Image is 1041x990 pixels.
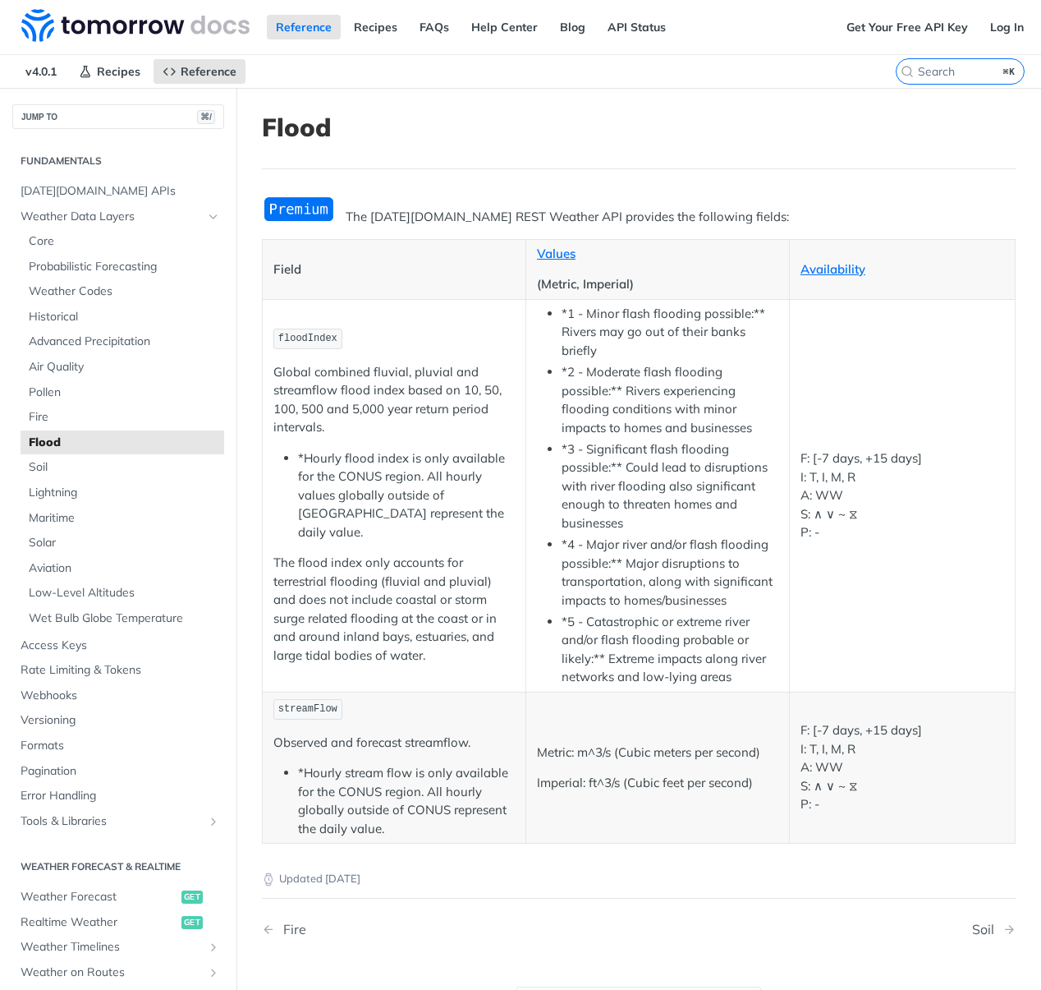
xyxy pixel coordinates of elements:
[21,638,220,654] span: Access Keys
[12,784,224,808] a: Error Handling
[12,708,224,733] a: Versioning
[21,712,220,729] span: Versioning
[29,309,220,325] span: Historical
[12,154,224,168] h2: Fundamentals
[207,815,220,828] button: Show subpages for Tools & Libraries
[800,449,1004,542] p: F: [-7 days, +15 days] I: T, I, M, R A: WW S: ∧ ∨ ~ ⧖ P: -
[29,535,220,551] span: Solar
[901,65,914,78] svg: Search
[273,734,515,753] p: Observed and forecast streamflow.
[262,113,1016,142] h1: Flood
[298,764,515,838] li: *Hourly stream flow is only available for the CONUS region. All hourly globally outside of CONUS ...
[21,431,224,455] a: Flood
[21,255,224,279] a: Probabilistic Forecasting
[21,229,224,254] a: Core
[21,965,203,981] span: Weather on Routes
[207,941,220,954] button: Show subpages for Weather Timelines
[21,606,224,631] a: Wet Bulb Globe Temperature
[21,914,177,931] span: Realtime Weather
[462,15,547,39] a: Help Center
[21,209,203,225] span: Weather Data Layers
[21,688,220,704] span: Webhooks
[12,759,224,784] a: Pagination
[12,104,224,129] button: JUMP TO⌘/
[181,891,203,904] span: get
[562,440,778,533] li: *3 - Significant flash flooding possible:** Could lead to disruptions with river flooding also si...
[29,459,220,476] span: Soil
[551,15,594,39] a: Blog
[12,684,224,708] a: Webhooks
[29,510,220,527] span: Maritime
[800,261,865,277] a: Availability
[16,59,66,84] span: v4.0.1
[562,363,778,437] li: *2 - Moderate flash flooding possible:** Rivers experiencing flooding conditions with minor impac...
[537,744,778,762] p: Metric: m^3/s (Cubic meters per second)
[29,233,220,250] span: Core
[262,871,1016,887] p: Updated [DATE]
[29,334,220,350] span: Advanced Precipitation
[21,763,220,780] span: Pagination
[21,531,224,555] a: Solar
[29,359,220,375] span: Air Quality
[537,275,778,294] p: (Metric, Imperial)
[267,15,341,39] a: Reference
[981,15,1033,39] a: Log In
[562,613,778,687] li: *5 - Catastrophic or extreme river and/or flash flooding probable or likely:** Extreme impacts al...
[21,662,220,679] span: Rate Limiting & Tokens
[12,935,224,960] a: Weather TimelinesShow subpages for Weather Timelines
[278,333,337,344] span: floodIndex
[21,788,220,804] span: Error Handling
[21,481,224,505] a: Lightning
[12,658,224,683] a: Rate Limiting & Tokens
[70,59,149,84] a: Recipes
[29,384,220,401] span: Pollen
[12,885,224,909] a: Weather Forecastget
[21,380,224,405] a: Pollen
[562,536,778,610] li: *4 - Major river and/or flash flooding possible:** Major disruptions to transportation, along wit...
[21,581,224,606] a: Low-Level Altitudes
[29,560,220,577] span: Aviation
[21,329,224,354] a: Advanced Precipitation
[410,15,458,39] a: FAQs
[21,455,224,480] a: Soil
[197,110,215,124] span: ⌘/
[21,405,224,430] a: Fire
[273,363,515,437] p: Global combined fluvial, pluvial and streamflow flood index based on 10, 50, 100, 500 and 5,000 y...
[598,15,675,39] a: API Status
[21,9,250,42] img: Tomorrow.io Weather API Docs
[837,15,977,39] a: Get Your Free API Key
[275,922,306,937] div: Fire
[12,809,224,834] a: Tools & LibrariesShow subpages for Tools & Libraries
[972,922,1016,937] a: Next Page: Soil
[262,208,1016,227] p: The [DATE][DOMAIN_NAME] REST Weather API provides the following fields:
[21,556,224,581] a: Aviation
[21,813,203,830] span: Tools & Libraries
[273,554,515,665] p: The flood index only accounts for terrestrial flooding (fluvial and pluvial) and does not include...
[12,633,224,658] a: Access Keys
[12,859,224,874] h2: Weather Forecast & realtime
[21,279,224,304] a: Weather Codes
[29,283,220,300] span: Weather Codes
[21,939,203,955] span: Weather Timelines
[278,703,337,715] span: streamFlow
[29,485,220,501] span: Lightning
[21,889,177,905] span: Weather Forecast
[562,305,778,361] li: *1 - Minor flash flooding possible:** Rivers may go out of their banks briefly
[12,960,224,985] a: Weather on RoutesShow subpages for Weather on Routes
[298,449,515,542] li: *Hourly flood index is only available for the CONUS region. All hourly values globally outside of...
[972,922,1002,937] div: Soil
[29,259,220,275] span: Probabilistic Forecasting
[29,409,220,426] span: Fire
[207,210,220,223] button: Hide subpages for Weather Data Layers
[262,905,1016,954] nav: Pagination Controls
[97,64,140,79] span: Recipes
[207,966,220,979] button: Show subpages for Weather on Routes
[273,260,515,279] p: Field
[181,916,203,929] span: get
[800,721,1004,814] p: F: [-7 days, +15 days] I: T, I, M, R A: WW S: ∧ ∨ ~ ⧖ P: -
[537,246,576,261] a: Values
[12,179,224,204] a: [DATE][DOMAIN_NAME] APIs
[12,910,224,935] a: Realtime Weatherget
[21,183,220,200] span: [DATE][DOMAIN_NAME] APIs
[21,305,224,329] a: Historical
